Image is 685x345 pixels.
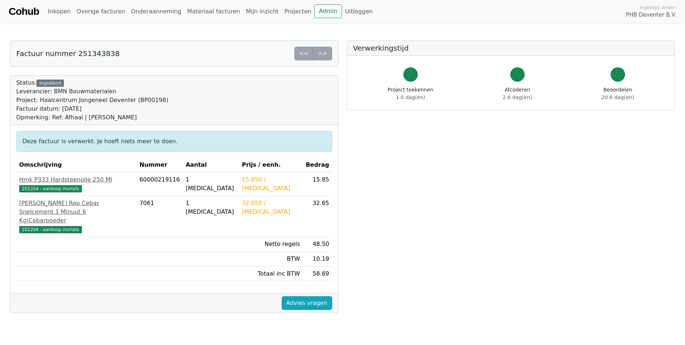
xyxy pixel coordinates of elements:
[136,196,183,237] td: 7061
[136,172,183,196] td: 60000219116
[19,175,134,193] a: Hmk P333 Hardsteenolie 250 Ml202204 - aankoop mortels
[388,86,433,101] div: Project toekennen
[314,4,342,18] a: Admin
[183,158,239,172] th: Aantal
[303,158,332,172] th: Bedrag
[239,237,303,252] td: Netto regels
[303,172,332,196] td: 15.85
[19,199,134,225] div: [PERSON_NAME] Rep Cebar Snelcement 1 Minuut 6 Kg\Cebarpoeder
[16,96,168,105] div: Project: Haalcentrum Jongeneel Deventer (BP00198)
[242,175,300,193] div: 15.850 / [MEDICAL_DATA]
[186,199,236,216] div: 1 [MEDICAL_DATA]
[19,185,82,192] span: 202204 - aankoop mortels
[303,237,332,252] td: 48.50
[16,105,168,113] div: Factuur datum: [DATE]
[136,158,183,172] th: Nummer
[503,86,532,101] div: Afcoderen
[16,158,136,172] th: Omschrijving
[396,94,425,100] span: 1.0 dag(en)
[239,267,303,281] td: Totaal inc BTW
[19,226,82,233] span: 202204 - aankoop mortels
[16,113,168,122] div: Opmerking: Ref: Afhaal | [PERSON_NAME]
[602,94,634,100] span: 20.6 dag(en)
[45,4,73,19] a: Inkopen
[16,49,120,58] h5: Factuur nummer 251343838
[74,4,128,19] a: Overige facturen
[342,4,376,19] a: Uitloggen
[16,78,168,122] div: Status:
[303,196,332,237] td: 32.65
[16,131,332,152] div: Deze factuur is verwerkt. Je hoeft niets meer te doen.
[626,11,676,19] span: PHB Deventer B.V.
[16,87,168,96] div: Leverancier: BMN Bouwmaterialen
[243,4,282,19] a: Mijn inzicht
[282,296,332,310] a: Advies vragen
[239,158,303,172] th: Prijs / eenh.
[640,4,676,11] span: Ingelogd onder:
[602,86,634,101] div: Beoordelen
[19,199,134,234] a: [PERSON_NAME] Rep Cebar Snelcement 1 Minuut 6 Kg\Cebarpoeder202204 - aankoop mortels
[9,3,39,20] a: Cohub
[184,4,243,19] a: Materiaal facturen
[36,80,64,87] div: Ingediend
[242,199,300,216] div: 32.650 / [MEDICAL_DATA]
[281,4,314,19] a: Projecten
[503,94,532,100] span: 2.6 dag(en)
[353,44,669,52] h5: Verwerkingstijd
[186,175,236,193] div: 1 [MEDICAL_DATA]
[303,252,332,267] td: 10.19
[303,267,332,281] td: 58.69
[239,252,303,267] td: BTW
[128,4,184,19] a: Onderaanneming
[19,175,134,184] div: Hmk P333 Hardsteenolie 250 Ml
